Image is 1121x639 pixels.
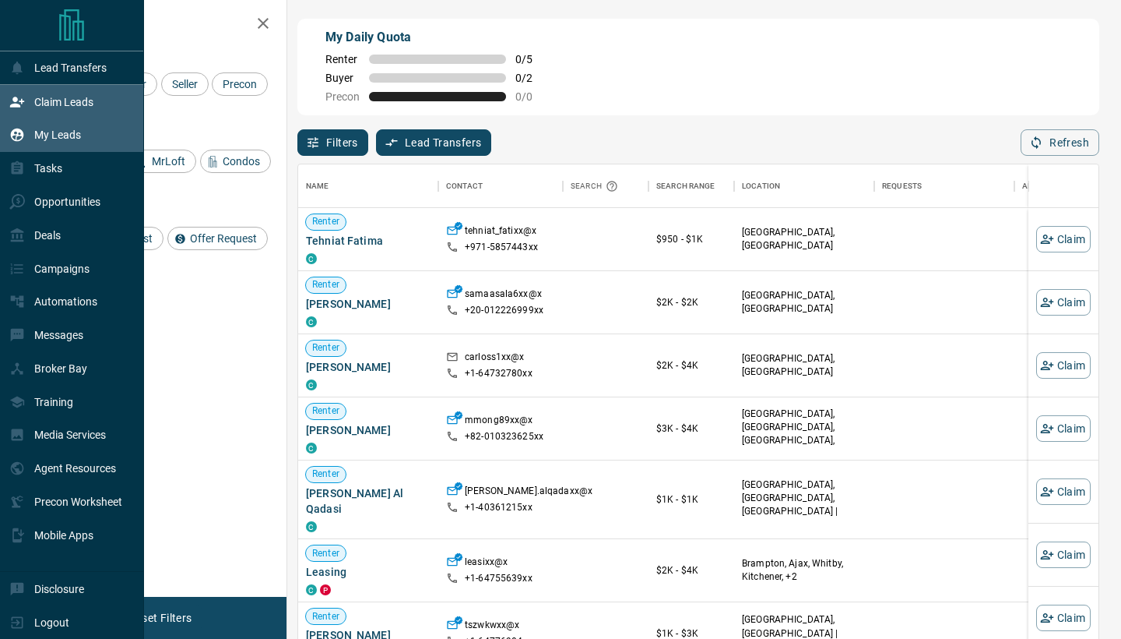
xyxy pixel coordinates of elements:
p: +971- 5857443xx [465,241,538,254]
div: Seller [161,72,209,96]
div: Search Range [648,164,734,208]
p: [GEOGRAPHIC_DATA], [GEOGRAPHIC_DATA], [GEOGRAPHIC_DATA] | [GEOGRAPHIC_DATA] [742,478,866,532]
span: Renter [306,547,346,560]
span: Renter [306,404,346,418]
div: property.ca [320,584,331,595]
p: +1- 64732780xx [465,367,532,380]
div: condos.ca [306,443,317,454]
div: Contact [446,164,483,208]
span: Renter [306,468,346,481]
span: Offer Request [184,232,262,245]
button: Refresh [1021,129,1099,156]
button: Claim [1036,542,1091,568]
p: tszwkwxx@x [465,619,519,635]
div: Offer Request [167,227,268,250]
p: $3K - $4K [656,422,726,436]
p: [GEOGRAPHIC_DATA], [GEOGRAPHIC_DATA] [742,289,866,316]
span: Precon [325,90,360,103]
div: Name [298,164,438,208]
div: Requests [874,164,1014,208]
span: Seller [167,78,203,90]
div: condos.ca [306,521,317,532]
span: MrLoft [146,155,191,168]
span: Leasing [306,564,430,580]
div: Requests [882,164,922,208]
h2: Filters [50,16,271,34]
p: [GEOGRAPHIC_DATA], [GEOGRAPHIC_DATA], [GEOGRAPHIC_DATA], [GEOGRAPHIC_DATA] [742,408,866,461]
button: Claim [1036,352,1091,379]
div: condos.ca [306,253,317,264]
button: Reset Filters [118,605,202,631]
span: 0 / 5 [515,53,550,65]
button: Claim [1036,226,1091,252]
span: Renter [325,53,360,65]
div: condos.ca [306,584,317,595]
p: $2K - $4K [656,563,726,577]
p: $1K - $1K [656,492,726,507]
div: condos.ca [306,316,317,327]
p: [GEOGRAPHIC_DATA], [GEOGRAPHIC_DATA] [742,352,866,379]
p: +1- 64755639xx [465,572,532,585]
div: Precon [212,72,268,96]
span: Tehniat Fatima [306,233,430,249]
div: condos.ca [306,380,317,390]
span: Renter [306,215,346,228]
span: [PERSON_NAME] [306,296,430,312]
p: carloss1xx@x [465,351,525,367]
span: 0 / 2 [515,72,550,84]
p: $2K - $4K [656,358,726,372]
button: Claim [1036,289,1091,316]
span: [PERSON_NAME] Al Qadasi [306,485,430,517]
span: Buyer [325,72,360,84]
p: +1- 40361215xx [465,501,532,514]
p: leasixx@x [465,556,508,572]
button: Claim [1036,478,1091,505]
p: samaasala6xx@x [465,288,542,304]
button: Lead Transfers [376,129,492,156]
p: $950 - $1K [656,232,726,246]
p: mmong89xx@x [465,414,532,430]
div: MrLoft [129,150,196,173]
div: Search [571,164,622,208]
span: Condos [217,155,265,168]
div: Contact [438,164,563,208]
span: Renter [306,341,346,355]
div: Search Range [656,164,715,208]
div: Name [306,164,329,208]
div: Location [734,164,874,208]
p: Hamilton City, Scarborough [742,557,866,584]
button: Filters [297,129,368,156]
button: Claim [1036,415,1091,442]
p: [GEOGRAPHIC_DATA], [GEOGRAPHIC_DATA] [742,226,866,252]
div: Location [742,164,780,208]
p: $2K - $2K [656,295,726,309]
p: +20- 012226999xx [465,304,543,317]
div: Condos [200,150,271,173]
p: +82- 010323625xx [465,430,543,443]
button: Claim [1036,605,1091,631]
p: [PERSON_NAME].alqadaxx@x [465,485,592,501]
span: Renter [306,278,346,291]
p: tehniat_fatixx@x [465,224,536,241]
span: Renter [306,610,346,623]
span: [PERSON_NAME] [306,422,430,438]
span: [PERSON_NAME] [306,359,430,375]
p: My Daily Quota [325,28,550,47]
span: Precon [217,78,262,90]
span: 0 / 0 [515,90,550,103]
